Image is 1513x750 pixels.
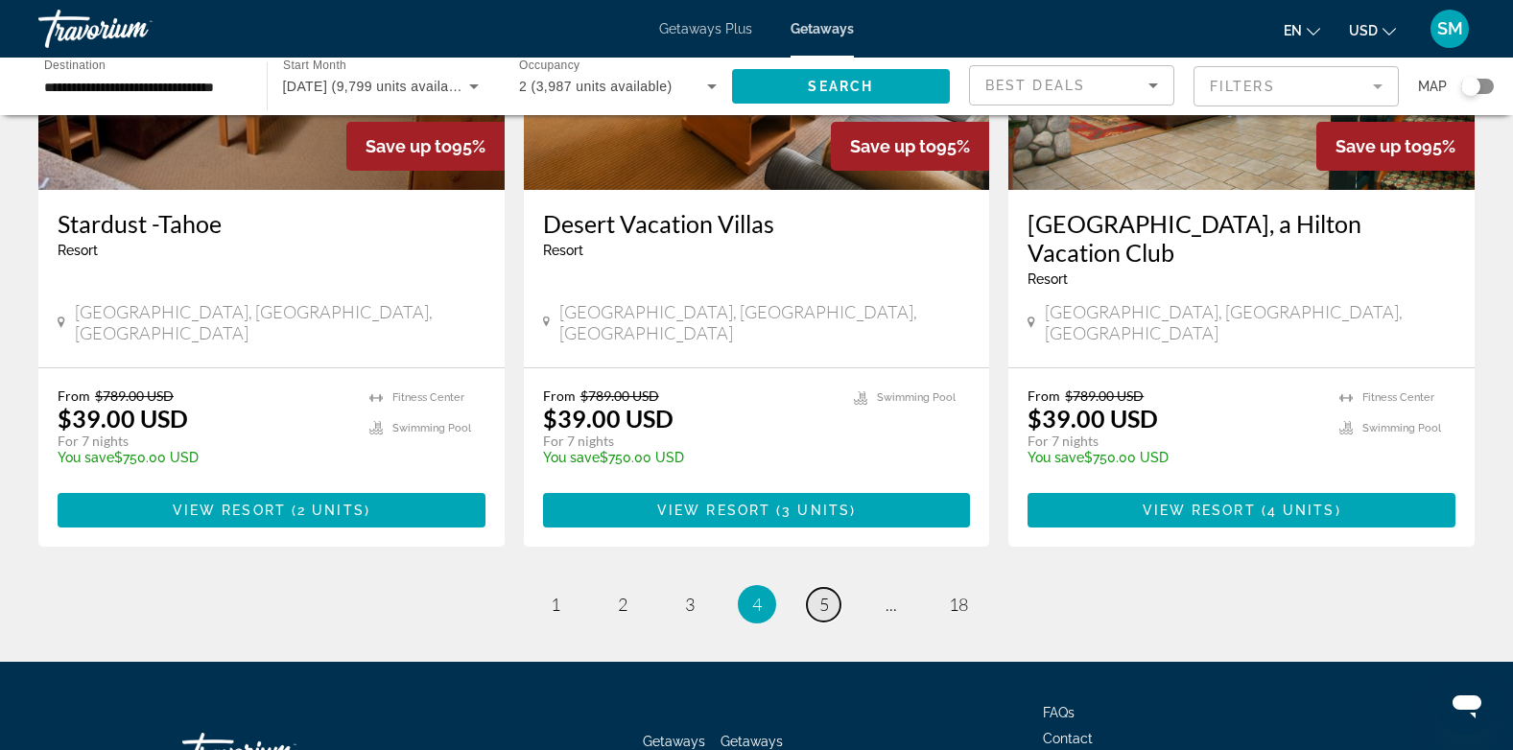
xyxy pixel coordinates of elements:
span: Swimming Pool [1362,422,1441,434]
span: Map [1418,73,1447,100]
span: View Resort [657,503,770,518]
button: View Resort(3 units) [543,493,971,527]
div: 95% [831,122,989,171]
span: [GEOGRAPHIC_DATA], [GEOGRAPHIC_DATA], [GEOGRAPHIC_DATA] [559,301,970,343]
iframe: Button to launch messaging window [1436,673,1498,735]
button: View Resort(2 units) [58,493,485,527]
p: $39.00 USD [58,404,188,433]
span: $789.00 USD [95,387,174,404]
div: 95% [1316,122,1475,171]
span: ( ) [770,503,856,518]
span: Destination [44,59,106,71]
a: FAQs [1043,705,1075,720]
span: Save up to [366,136,452,156]
span: Best Deals [985,78,1085,93]
p: $750.00 USD [543,450,836,465]
button: Filter [1194,65,1399,107]
span: Fitness Center [392,391,464,404]
span: 2 [618,594,627,615]
span: 18 [949,594,968,615]
span: Save up to [850,136,936,156]
p: $750.00 USD [58,450,350,465]
button: User Menu [1425,9,1475,49]
a: Getaways Plus [659,21,752,36]
span: Save up to [1336,136,1422,156]
p: $750.00 USD [1028,450,1320,465]
span: View Resort [173,503,286,518]
span: From [1028,387,1060,404]
span: From [543,387,576,404]
a: Stardust -Tahoe [58,209,485,238]
span: 4 [752,594,762,615]
a: [GEOGRAPHIC_DATA], a Hilton Vacation Club [1028,209,1455,267]
a: Getaways [643,734,705,749]
button: Change language [1284,16,1320,44]
p: For 7 nights [58,433,350,450]
span: $789.00 USD [1065,387,1144,404]
span: Resort [543,243,583,258]
span: [DATE] (9,799 units available) [283,79,473,94]
span: ( ) [286,503,370,518]
p: For 7 nights [543,433,836,450]
button: Change currency [1349,16,1396,44]
span: Start Month [283,59,346,72]
span: Resort [58,243,98,258]
span: Swimming Pool [877,391,956,404]
span: You save [1028,450,1084,465]
a: Contact [1043,731,1093,746]
span: From [58,387,90,404]
span: USD [1349,23,1378,38]
div: 95% [346,122,505,171]
span: en [1284,23,1302,38]
span: 4 units [1267,503,1336,518]
span: 3 units [782,503,850,518]
nav: Pagination [38,585,1475,623]
span: ... [886,594,897,615]
p: $39.00 USD [1028,404,1158,433]
span: Search [808,79,873,94]
span: 3 [685,594,695,615]
span: 1 [551,594,560,615]
span: 2 units [297,503,365,518]
button: View Resort(4 units) [1028,493,1455,527]
p: $39.00 USD [543,404,674,433]
span: ( ) [1256,503,1341,518]
span: 5 [819,594,829,615]
span: [GEOGRAPHIC_DATA], [GEOGRAPHIC_DATA], [GEOGRAPHIC_DATA] [75,301,485,343]
span: 2 (3,987 units available) [519,79,673,94]
a: Getaways [791,21,854,36]
span: $789.00 USD [580,387,659,404]
span: View Resort [1143,503,1256,518]
p: For 7 nights [1028,433,1320,450]
span: Swimming Pool [392,422,471,434]
span: Fitness Center [1362,391,1434,404]
span: You save [58,450,114,465]
span: [GEOGRAPHIC_DATA], [GEOGRAPHIC_DATA], [GEOGRAPHIC_DATA] [1045,301,1455,343]
a: Travorium [38,4,230,54]
span: Occupancy [519,59,579,72]
button: Search [732,69,951,104]
span: You save [543,450,600,465]
mat-select: Sort by [985,74,1158,97]
a: Desert Vacation Villas [543,209,971,238]
span: SM [1437,19,1463,38]
span: Resort [1028,271,1068,287]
